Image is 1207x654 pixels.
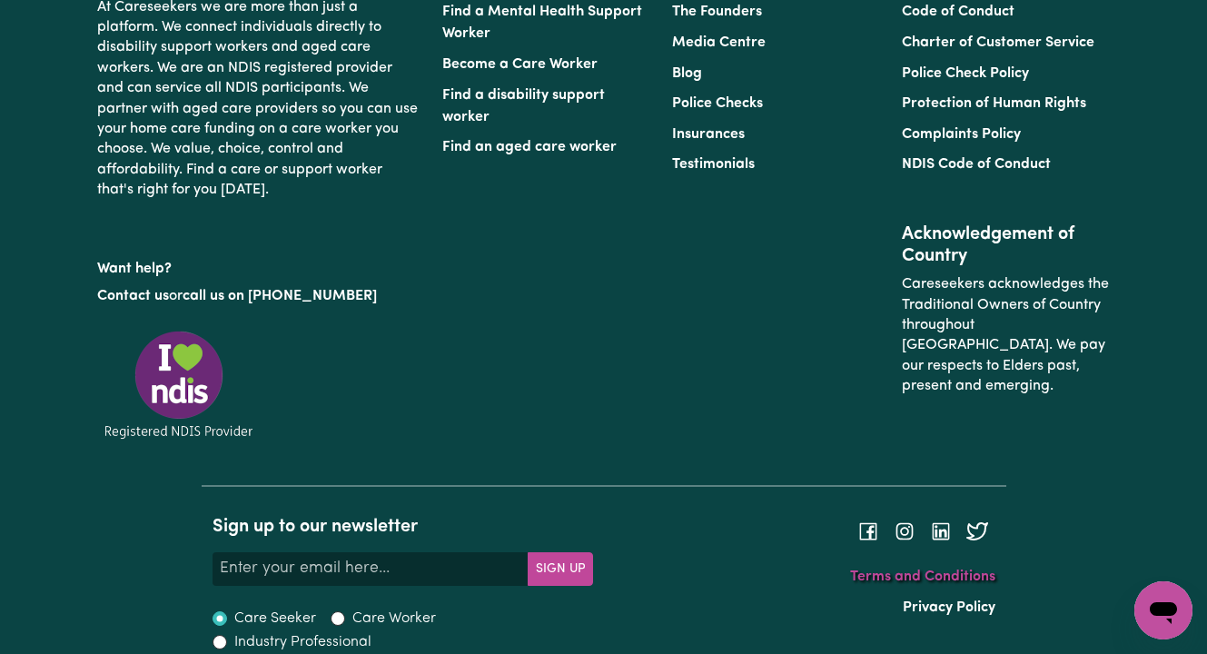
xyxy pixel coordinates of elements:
label: Industry Professional [234,631,371,653]
a: Privacy Policy [903,600,995,615]
a: Police Checks [672,96,763,111]
a: Become a Care Worker [442,57,598,72]
p: Careseekers acknowledges the Traditional Owners of Country throughout [GEOGRAPHIC_DATA]. We pay o... [902,267,1110,403]
a: Blog [672,66,702,81]
img: Registered NDIS provider [97,328,261,441]
p: Want help? [97,252,420,279]
a: Find a Mental Health Support Worker [442,5,642,41]
a: Police Check Policy [902,66,1029,81]
a: Find an aged care worker [442,140,617,154]
a: The Founders [672,5,762,19]
a: Follow Careseekers on Instagram [894,524,915,539]
a: Terms and Conditions [850,570,995,584]
button: Subscribe [528,552,593,585]
a: Media Centre [672,35,766,50]
a: Protection of Human Rights [902,96,1086,111]
a: Follow Careseekers on LinkedIn [930,524,952,539]
a: NDIS Code of Conduct [902,157,1051,172]
a: Follow Careseekers on Facebook [857,524,879,539]
a: Follow Careseekers on Twitter [966,524,988,539]
iframe: Button to launch messaging window [1134,581,1192,639]
input: Enter your email here... [213,552,529,585]
a: Code of Conduct [902,5,1014,19]
a: Contact us [97,289,169,303]
a: Find a disability support worker [442,88,605,124]
label: Care Seeker [234,608,316,629]
p: or [97,279,420,313]
a: Insurances [672,127,745,142]
a: call us on [PHONE_NUMBER] [183,289,377,303]
a: Charter of Customer Service [902,35,1094,50]
a: Testimonials [672,157,755,172]
label: Care Worker [352,608,436,629]
h2: Acknowledgement of Country [902,223,1110,267]
a: Complaints Policy [902,127,1021,142]
h2: Sign up to our newsletter [213,516,593,538]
